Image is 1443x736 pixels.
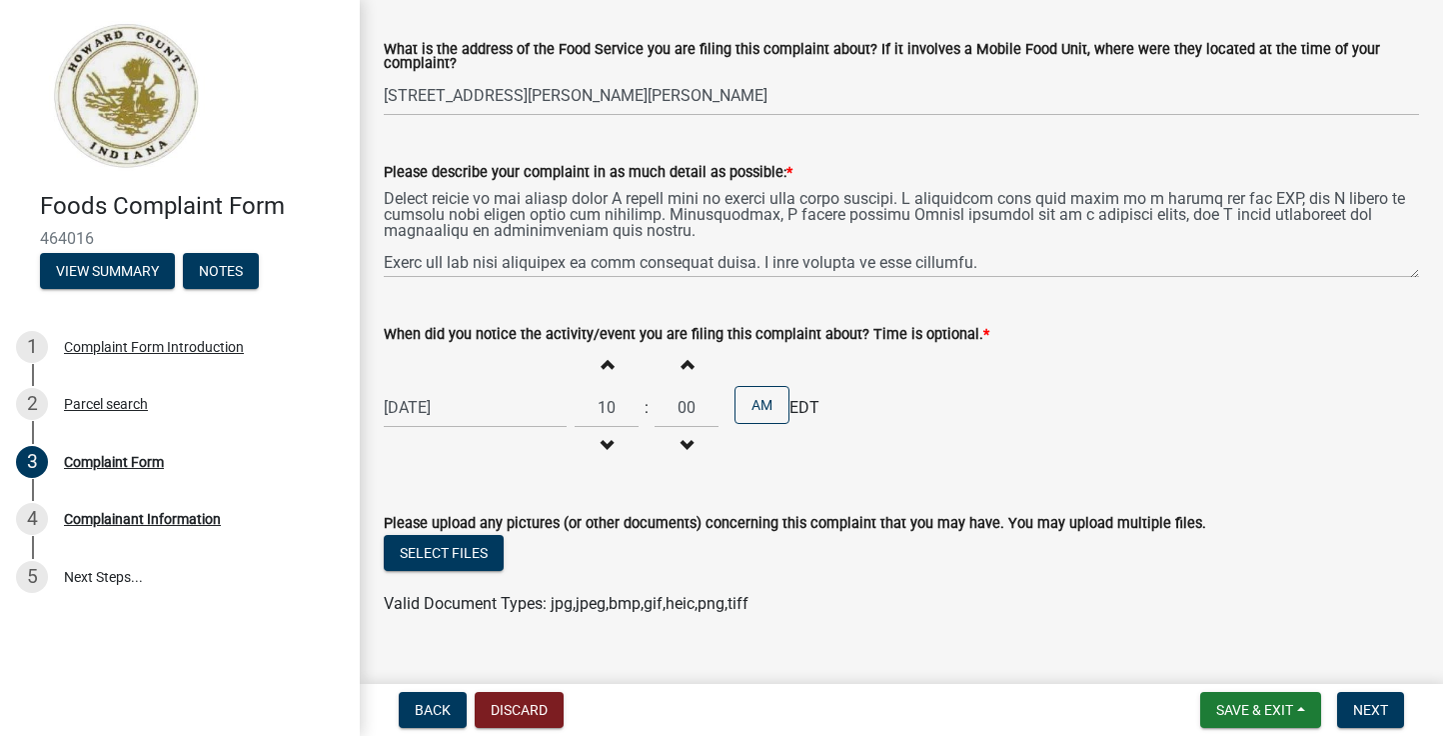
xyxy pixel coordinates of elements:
[399,692,467,728] button: Back
[183,253,259,289] button: Notes
[64,455,164,469] div: Complaint Form
[384,535,504,571] button: Select files
[40,192,344,221] h4: Foods Complaint Form
[639,396,655,420] div: :
[64,397,148,411] div: Parcel search
[40,253,175,289] button: View Summary
[40,21,211,171] img: Howard County, Indiana
[575,387,639,428] input: Hours
[384,387,567,428] input: mm/dd/yyyy
[415,702,451,718] span: Back
[789,396,819,420] span: EDT
[64,340,244,354] div: Complaint Form Introduction
[16,331,48,363] div: 1
[16,561,48,593] div: 5
[1337,692,1404,728] button: Next
[475,692,564,728] button: Discard
[384,594,748,613] span: Valid Document Types: jpg,jpeg,bmp,gif,heic,png,tiff
[16,388,48,420] div: 2
[734,386,789,424] button: AM
[1216,702,1293,718] span: Save & Exit
[16,503,48,535] div: 4
[16,446,48,478] div: 3
[384,328,989,342] label: When did you notice the activity/event you are filing this complaint about? Time is optional.
[1200,692,1321,728] button: Save & Exit
[1353,702,1388,718] span: Next
[183,264,259,280] wm-modal-confirm: Notes
[655,387,719,428] input: Minutes
[384,166,792,180] label: Please describe your complaint in as much detail as possible:
[384,517,1206,531] label: Please upload any pictures (or other documents) concerning this complaint that you may have. You ...
[384,43,1419,72] label: What is the address of the Food Service you are filing this complaint about? If it involves a Mob...
[40,229,320,248] span: 464016
[64,512,221,526] div: Complainant Information
[40,264,175,280] wm-modal-confirm: Summary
